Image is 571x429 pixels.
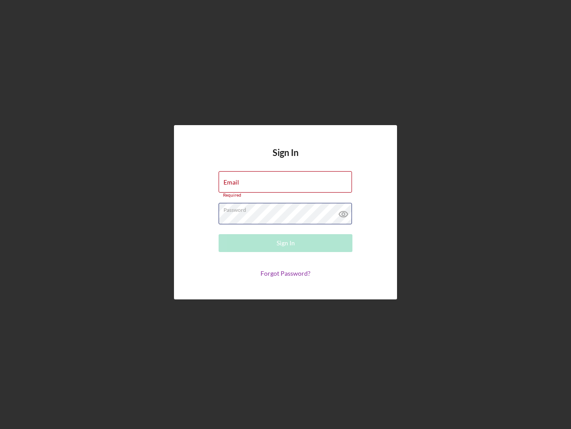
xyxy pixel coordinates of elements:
div: Required [219,193,352,198]
label: Email [223,179,239,186]
div: Sign In [277,234,295,252]
h4: Sign In [273,147,298,171]
button: Sign In [219,234,352,252]
label: Password [223,203,352,213]
a: Forgot Password? [261,269,310,277]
